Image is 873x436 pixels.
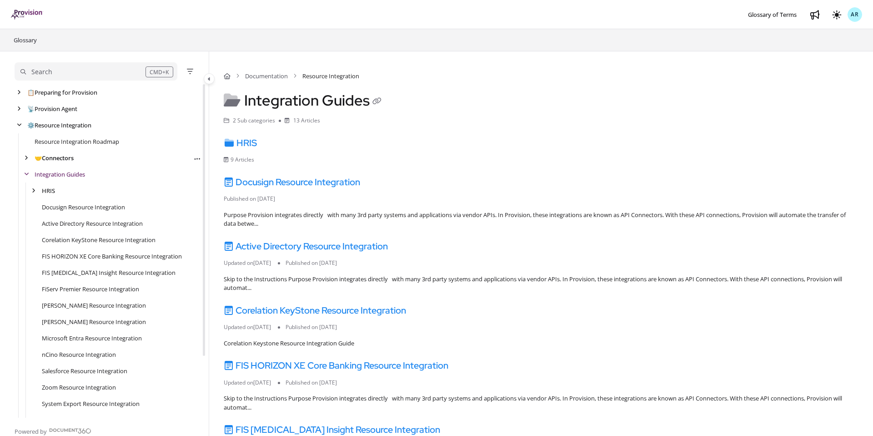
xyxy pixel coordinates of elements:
[224,240,388,252] a: Active Directory Resource Integration
[15,427,47,436] span: Powered by
[29,416,38,425] div: arrow
[204,73,215,84] button: Category toggle
[27,88,97,97] a: Preparing for Provision
[42,399,140,408] a: System Export Resource Integration
[224,323,278,331] li: Updated on [DATE]
[224,91,384,109] h1: Integration Guides
[15,105,24,113] div: arrow
[851,10,859,19] span: AR
[15,88,24,97] div: arrow
[22,154,31,162] div: arrow
[49,428,91,434] img: Document360
[224,71,231,81] a: Home
[224,137,257,149] a: HRIS
[279,117,320,125] li: 13 Articles
[13,35,38,46] a: Glossary
[808,7,822,22] a: Whats new
[302,71,359,81] span: Resource Integration
[35,170,85,179] a: Integration Guides
[15,121,24,130] div: arrow
[224,176,360,188] a: Docusign Resource Integration
[829,7,844,22] button: Theme options
[22,170,31,179] div: arrow
[278,323,344,331] li: Published on [DATE]
[11,10,43,20] a: Project logo
[27,88,35,96] span: 📋
[11,10,43,20] img: brand logo
[42,268,176,277] a: FIS IBS Insight Resource Integration
[27,121,35,129] span: ⚙️
[15,62,177,81] button: Search
[278,259,344,267] li: Published on [DATE]
[42,366,127,375] a: Salesforce Resource Integration
[42,219,143,228] a: Active Directory Resource Integration
[192,154,201,163] button: Article more options
[224,275,858,293] div: Skip to the Instructions Purpose Provision integrates directly with many 3rd party systems and ap...
[42,186,55,195] a: HRIS
[224,424,440,436] a: FIS [MEDICAL_DATA] Insight Resource Integration
[224,156,261,164] li: 9 Articles
[224,339,858,348] div: Corelation Keystone Resource Integration Guide
[224,195,282,203] li: Published on [DATE]
[185,66,196,77] button: Filter
[224,117,279,125] li: 2 Sub categories
[35,154,42,162] span: 🤝
[370,95,384,109] button: Copy link of Integration Guides
[42,301,146,310] a: Jack Henry SilverLake Resource Integration
[35,137,119,146] a: Resource Integration Roadmap
[27,104,77,113] a: Provision Agent
[42,350,116,359] a: nCino Resource Integration
[42,284,139,294] a: FiServ Premier Resource Integration
[145,66,173,77] div: CMD+K
[27,105,35,113] span: 📡
[31,67,52,77] div: Search
[15,425,91,436] a: Powered by Document360 - opens in a new tab
[224,304,406,316] a: Corelation KeyStone Resource Integration
[42,317,146,326] a: Jack Henry Symitar Resource Integration
[224,211,858,228] div: Purpose Provision integrates directly with many 3rd party systems and applications via vendor API...
[278,379,344,387] li: Published on [DATE]
[224,379,278,387] li: Updated on [DATE]
[224,259,278,267] li: Updated on [DATE]
[224,394,858,412] div: Skip to the Instructions Purpose Provision integrates directly with many 3rd party systems and ap...
[224,360,448,371] a: FIS HORIZON XE Core Banking Resource Integration
[35,153,74,162] a: Connectors
[42,383,116,392] a: Zoom Resource Integration
[192,153,201,163] div: More options
[42,416,123,425] a: Active Directory Best Practices
[245,71,288,81] a: Documentation
[29,187,38,195] div: arrow
[42,334,142,343] a: Microsoft Entra Resource Integration
[27,121,91,130] a: Resource Integration
[42,235,156,244] a: Corelation KeyStone Resource Integration
[748,10,797,19] span: Glossary of Terms
[42,252,182,261] a: FIS HORIZON XE Core Banking Resource Integration
[42,203,125,212] a: Docusign Resource Integration
[848,7,862,22] button: AR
